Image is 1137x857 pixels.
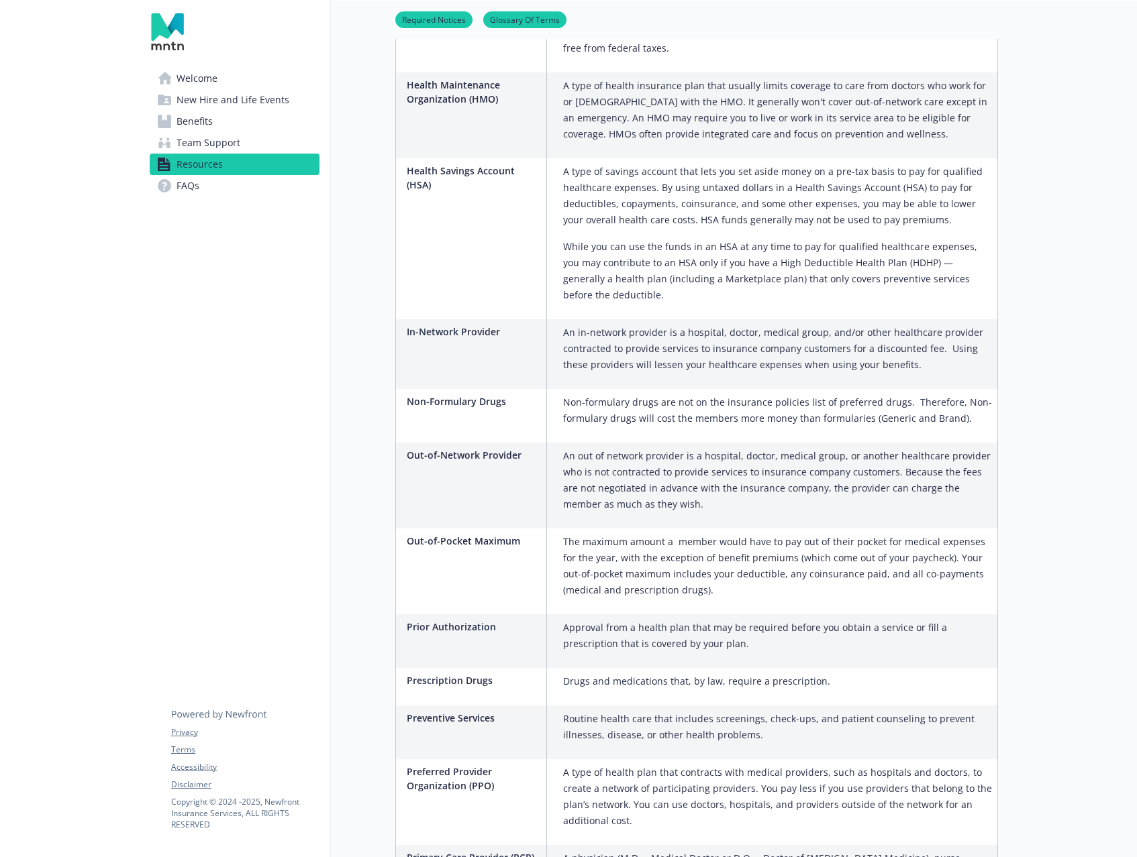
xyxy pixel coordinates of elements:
p: A type of savings account that lets you set aside money on a pre-tax basis to pay for qualified h... [563,164,992,228]
a: Disclaimer [171,779,319,791]
span: Welcome [177,68,217,89]
a: Resources [150,154,319,175]
p: Non-formulary drugs are not on the insurance policies list of preferred drugs. Therefore, Non-for... [563,394,992,426]
p: The maximum amount a member would have to pay out of their pocket for medical expenses for the ye... [563,534,992,598]
span: Team Support [177,132,240,154]
p: Approval from a health plan that may be required before you obtain a service or fill a prescripti... [563,620,992,652]
p: Preventive Services [407,711,541,725]
a: Team Support [150,132,319,154]
span: New Hire and Life Events [177,89,289,111]
p: Out-of-Network Provider [407,448,541,462]
p: Drugs and medications that, by law, require a prescription. [563,673,830,689]
a: Benefits [150,111,319,132]
p: In-Network Provider [407,325,541,339]
span: Benefits [177,111,213,132]
p: Health Savings Account (HSA) [407,164,541,192]
p: An in-network provider is a hospital, doctor, medical group, and/or other healthcare provider con... [563,325,992,373]
p: Out-of-Pocket Maximum [407,534,541,548]
a: FAQs [150,175,319,196]
span: FAQs [177,175,199,196]
p: Non-Formulary Drugs [407,394,541,408]
a: Privacy [171,726,319,738]
p: While you can use the funds in an HSA at any time to pay for qualified healthcare expenses, you m... [563,239,992,303]
p: A type of health plan that contracts with medical providers, such as hospitals and doctors, to cr... [563,764,992,829]
p: Copyright © 2024 - 2025 , Newfront Insurance Services, ALL RIGHTS RESERVED [171,796,319,830]
p: Routine health care that includes screenings, check-ups, and patient counseling to prevent illnes... [563,711,992,743]
p: Preferred Provider Organization (PPO) [407,764,541,793]
a: Required Notices [395,13,473,25]
a: Accessibility [171,761,319,773]
p: Health Maintenance Organization (HMO) [407,78,541,106]
a: Terms [171,744,319,756]
p: Prescription Drugs [407,673,541,687]
p: An out of network provider is a hospital, doctor, medical group, or another healthcare provider w... [563,448,992,512]
a: Glossary Of Terms [483,13,566,25]
a: Welcome [150,68,319,89]
p: A type of health insurance plan that usually limits coverage to care from doctors who work for or... [563,78,992,142]
p: Prior Authorization [407,620,541,634]
a: New Hire and Life Events [150,89,319,111]
span: Resources [177,154,223,175]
